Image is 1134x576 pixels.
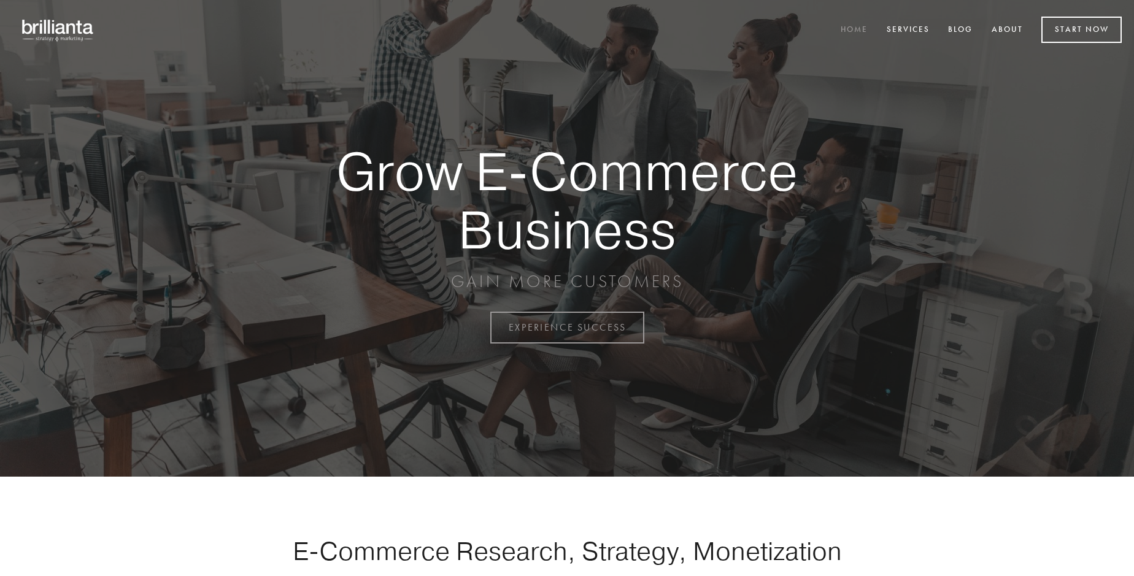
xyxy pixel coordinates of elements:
a: Home [833,20,876,40]
img: brillianta - research, strategy, marketing [12,12,104,48]
a: Start Now [1041,17,1122,43]
a: Blog [940,20,981,40]
p: GAIN MORE CUSTOMERS [293,271,841,293]
h1: E-Commerce Research, Strategy, Monetization [254,536,880,566]
strong: Grow E-Commerce Business [293,142,841,258]
a: EXPERIENCE SUCCESS [490,312,644,344]
a: About [984,20,1031,40]
a: Services [879,20,938,40]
